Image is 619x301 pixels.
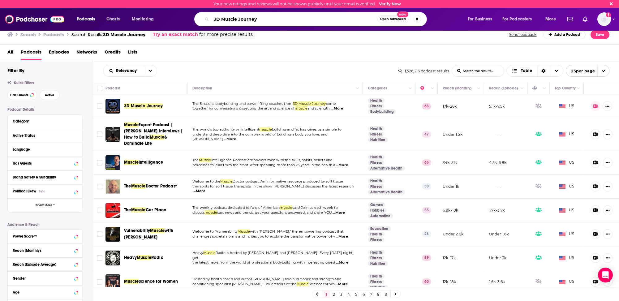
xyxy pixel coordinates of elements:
[211,14,377,24] input: Search podcasts, credits, & more...
[14,81,34,85] span: Quick Filters
[559,207,574,213] span: US
[463,14,500,24] button: open menu
[597,12,611,26] span: Logged in as BretAita
[131,183,146,189] span: Muscle
[97,184,102,189] span: Toggle select row
[220,179,233,183] span: Muscle
[13,147,74,152] div: Language
[398,69,449,73] div: 1,526,216 podcast results
[97,208,102,213] span: Toggle select row
[475,85,483,92] button: Column Actions
[124,183,177,189] a: TheMuscleDoctor Podcast
[49,47,69,60] a: Episodes
[105,227,120,242] img: Vulnerability Muscle with Reggie D. Ford
[443,231,463,237] p: Under 2.6k
[137,255,151,260] span: Muscle
[368,132,384,137] a: Fitness
[124,122,183,140] span: Expert Podcast | [PERSON_NAME] Interviews | How to Build
[192,158,199,162] span: The
[559,160,574,166] span: US
[603,101,612,111] button: Show More Button
[124,278,178,285] a: MuscleScience for Women
[7,107,83,112] p: Podcast Details
[498,14,541,24] button: open menu
[13,290,72,295] div: Age
[116,69,139,73] span: Relevancy
[259,127,272,131] span: muscle
[443,279,456,284] p: 12k-18k
[5,13,64,25] img: Podchaser - Follow, Share and Rate Podcasts
[603,129,613,139] button: Show More Button
[193,189,205,194] span: ...More
[443,184,459,189] p: Under 1k
[124,103,163,109] a: 3D Muscle Journey
[544,30,586,39] a: Add a Podcast
[192,84,212,92] div: Description
[146,207,166,213] span: Car Place
[383,290,389,298] a: 9
[368,290,374,298] a: 7
[559,183,574,190] span: US
[420,84,429,92] div: Power Score
[72,14,103,24] button: open menu
[105,127,120,142] img: Muscle Expert Podcast | Ben Pakulski Interviews | How to Build Muscle & Dominate Life
[368,160,384,165] a: Fitness
[146,183,177,189] span: Doctor Podcast
[105,274,120,289] img: Muscle Science for Women
[105,251,120,265] img: Heavy Muscle Radio
[105,179,120,194] img: The Muscle Doctor Podcast
[377,15,409,23] button: Open AdvancedNew
[368,104,384,109] a: Fitness
[13,274,78,282] button: Gender
[331,290,337,298] a: 2
[296,282,309,286] span: Muscle
[280,205,292,210] span: muscle
[105,47,121,60] span: Credits
[565,14,575,24] a: Show notifications dropdown
[124,160,139,165] span: Muscle
[541,14,564,24] button: open menu
[606,12,611,17] svg: Email not verified
[559,255,574,261] span: US
[151,255,163,260] span: Radio
[192,163,335,167] span: processes to lead from the front. After spending more than 25 years in the health a
[13,133,74,138] div: Active Status
[211,158,333,162] span: Intelligence Podcast empowers men with the skills, habits, beliefs and
[309,282,335,286] span: Science for Wo
[76,47,97,60] span: Networks
[368,274,385,279] a: Health
[43,32,64,37] h3: Podcasts
[293,101,326,106] span: 3D Muscle Journey
[192,234,335,239] span: challenges societal norms and invites you to explore the transformative power of v
[532,84,541,92] div: Has Guests
[580,14,590,24] a: Show notifications dropdown
[545,15,556,24] span: More
[489,255,506,260] p: Under 3k
[603,158,613,168] button: Show More Button
[10,93,28,97] span: Has Guests
[368,84,387,92] div: Categories
[368,213,393,218] a: Automotive
[192,251,353,260] span: Radio is hosted by [PERSON_NAME] and [PERSON_NAME]! Every [DATE] night, get
[102,14,123,24] a: Charts
[422,207,431,213] p: 55
[13,173,78,181] button: Brand Safety & Suitability
[13,131,78,139] button: Active Status
[103,69,144,73] button: open menu
[518,85,526,92] button: Column Actions
[105,99,120,114] a: 3D Muscle Journey
[591,30,609,39] button: Save
[559,103,574,109] span: US
[97,103,102,109] span: Toggle select row
[192,132,327,141] span: understand deep dive into the complex world of building a body you love, and [PERSON_NAME]
[559,231,574,237] span: US
[443,84,471,92] div: Reach (Monthly)
[97,255,102,261] span: Toggle select row
[507,65,563,77] button: Choose View
[217,210,332,215] span: cars news and trends, get your questions answered, and share YOU
[598,268,613,282] div: Open Intercom Messenger
[13,232,78,240] button: Power Score™
[335,282,348,287] span: ...More
[13,159,78,167] button: Has Guests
